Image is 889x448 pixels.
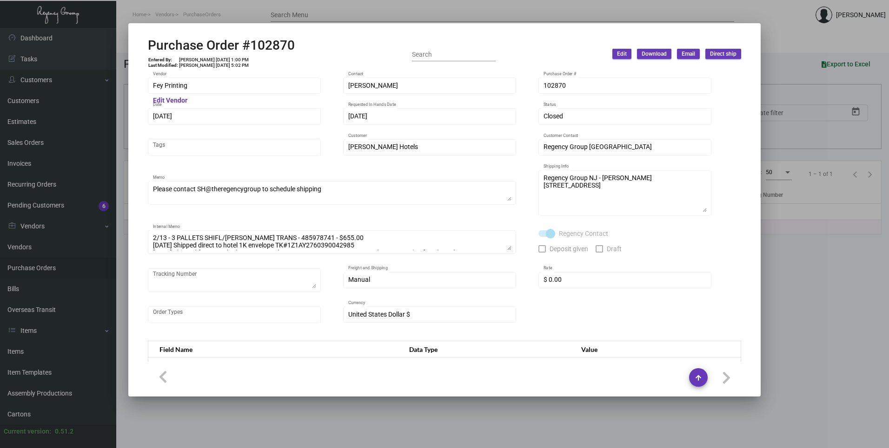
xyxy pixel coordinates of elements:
[4,427,51,436] div: Current version:
[179,57,249,63] td: [PERSON_NAME] [DATE] 1:00 PM
[617,50,627,58] span: Edit
[642,50,667,58] span: Download
[348,276,370,283] span: Manual
[572,341,741,357] th: Value
[400,341,572,357] th: Data Type
[153,97,187,104] mat-hint: Edit Vendor
[148,38,295,53] h2: Purchase Order #102870
[607,243,622,254] span: Draft
[409,362,433,370] span: Boolean
[148,57,179,63] td: Entered By:
[637,49,671,59] button: Download
[612,49,631,59] button: Edit
[55,427,73,436] div: 0.51.2
[710,50,736,58] span: Direct ship
[677,49,700,59] button: Email
[179,63,249,68] td: [PERSON_NAME] [DATE] 5:02 PM
[544,112,563,120] span: Closed
[559,228,608,239] span: Regency Contact
[148,341,400,357] th: Field Name
[550,243,588,254] span: Deposit given
[705,49,741,59] button: Direct ship
[148,63,179,68] td: Last Modified:
[159,362,203,370] span: Order On Hold
[682,50,695,58] span: Email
